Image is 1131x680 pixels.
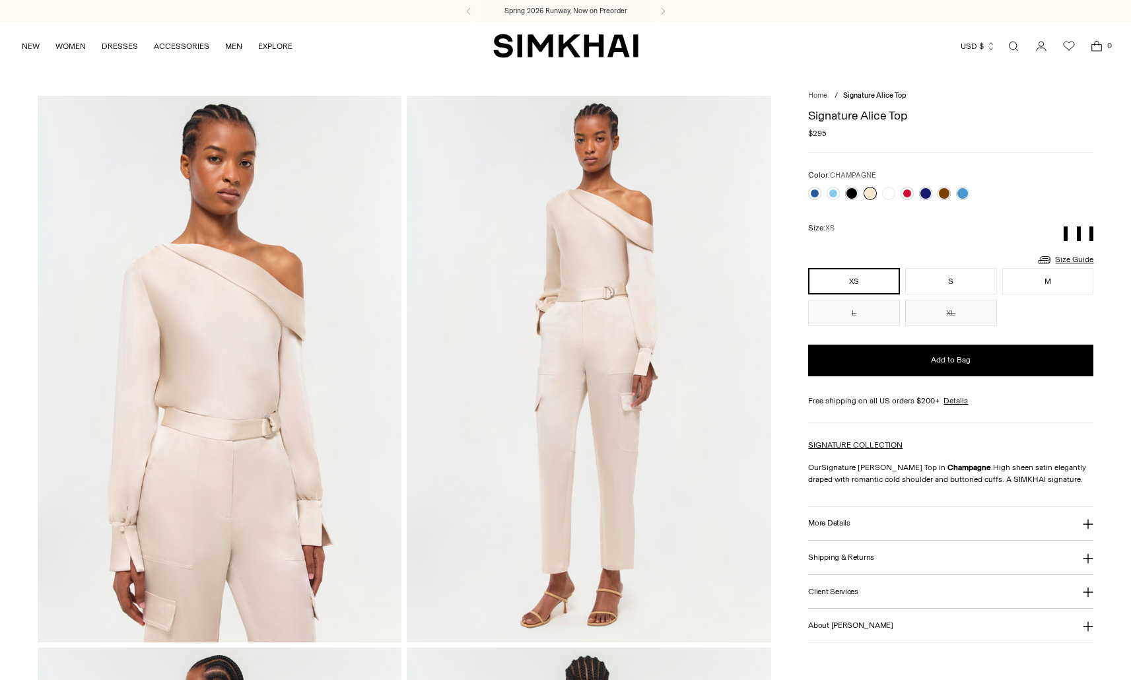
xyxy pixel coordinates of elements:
a: MEN [225,32,242,61]
h3: More Details [808,519,850,527]
a: Wishlist [1056,33,1082,59]
button: More Details [808,507,1093,541]
a: SIMKHAI [493,33,638,59]
span: $295 [808,127,827,139]
button: XL [905,300,997,326]
button: Add to Bag [808,345,1093,376]
label: Size: [808,222,835,234]
p: Our Signature [PERSON_NAME] Top in . High sheen satin elegantly draped with romantic cold shoulde... [808,461,1093,485]
h3: Shipping & Returns [808,553,874,562]
span: 0 [1103,40,1115,51]
img: Signature Alice Top [38,96,402,642]
button: About [PERSON_NAME] [808,609,1093,642]
strong: Champagne [947,463,991,472]
a: Home [808,91,827,100]
label: Color: [808,169,875,182]
span: Add to Bag [931,355,971,366]
button: M [1002,268,1094,294]
div: / [835,90,838,102]
nav: breadcrumbs [808,90,1093,102]
a: Open cart modal [1083,33,1110,59]
a: ACCESSORIES [154,32,209,61]
a: SIGNATURE COLLECTION [808,440,903,450]
h3: About [PERSON_NAME] [808,621,893,630]
a: Spring 2026 Runway, Now on Preorder [504,6,627,17]
a: Go to the account page [1028,33,1054,59]
button: Shipping & Returns [808,541,1093,574]
h3: Client Services [808,588,858,596]
span: Signature Alice Top [843,91,907,100]
span: CHAMPAGNE [830,171,875,180]
div: Free shipping on all US orders $200+ [808,395,1093,407]
a: NEW [22,32,40,61]
a: WOMEN [55,32,86,61]
img: Signature Alice Top [407,96,771,642]
button: Client Services [808,575,1093,609]
a: Size Guide [1037,252,1093,268]
a: Open search modal [1000,33,1027,59]
button: USD $ [961,32,996,61]
span: XS [825,224,835,232]
a: Details [943,395,968,407]
button: XS [808,268,900,294]
button: S [905,268,997,294]
a: EXPLORE [258,32,292,61]
button: L [808,300,900,326]
a: DRESSES [102,32,138,61]
h1: Signature Alice Top [808,110,1093,121]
